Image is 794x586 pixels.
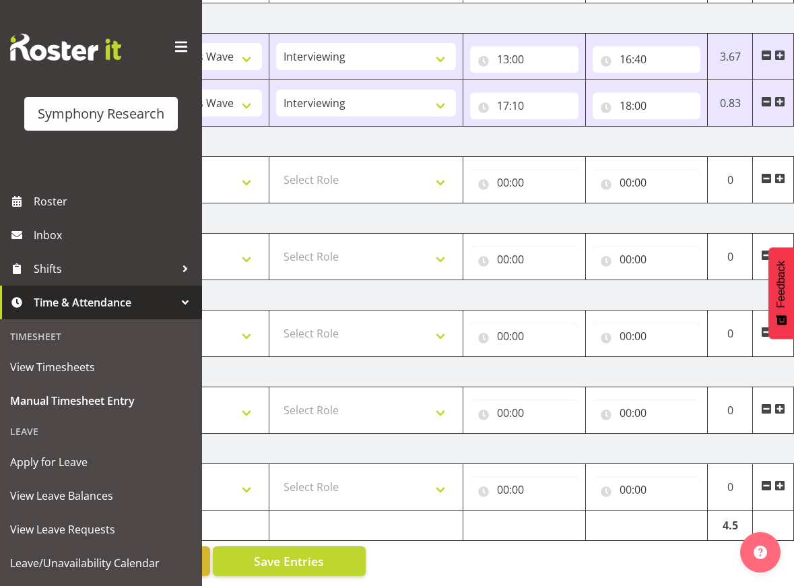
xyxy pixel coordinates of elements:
span: Feedback [775,261,787,308]
span: Manual Timesheet Entry [10,391,192,411]
span: Save Entries [254,552,324,570]
input: Click to select... [470,46,578,73]
input: Click to select... [593,476,701,503]
img: help-xxl-2.png [754,546,767,559]
img: Rosterit website logo [10,34,121,61]
td: 3.67 [708,34,753,80]
input: Click to select... [470,476,578,503]
span: Apply for Leave [10,452,192,472]
div: Symphony Research [38,104,164,124]
span: View Leave Requests [10,519,192,540]
input: Click to select... [593,399,701,426]
td: 4.5 [708,511,753,541]
input: Click to select... [593,92,701,119]
span: View Leave Balances [10,486,192,506]
input: Click to select... [470,169,578,196]
span: Roster [34,191,195,211]
a: View Leave Requests [3,513,199,546]
a: Manual Timesheet Entry [3,384,199,418]
a: Apply for Leave [3,445,199,479]
span: Time & Attendance [34,292,175,313]
td: 0 [708,387,753,434]
button: Save Entries [213,546,366,576]
div: Timesheet [3,323,199,350]
a: View Leave Balances [3,479,199,513]
input: Click to select... [593,323,701,350]
input: Click to select... [470,246,578,273]
td: 0 [708,157,753,203]
input: Click to select... [470,323,578,350]
span: Shifts [34,259,175,279]
input: Click to select... [593,169,701,196]
td: 0 [708,234,753,280]
div: Leave [3,418,199,445]
input: Click to select... [593,246,701,273]
input: Click to select... [470,399,578,426]
a: Leave/Unavailability Calendar [3,546,199,580]
td: 0.83 [708,80,753,127]
span: View Timesheets [10,357,192,377]
td: 0 [708,311,753,357]
button: Feedback - Show survey [768,247,794,339]
input: Click to select... [470,92,578,119]
span: Leave/Unavailability Calendar [10,553,192,573]
a: View Timesheets [3,350,199,384]
td: 0 [708,464,753,511]
span: Inbox [34,225,195,245]
input: Click to select... [593,46,701,73]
